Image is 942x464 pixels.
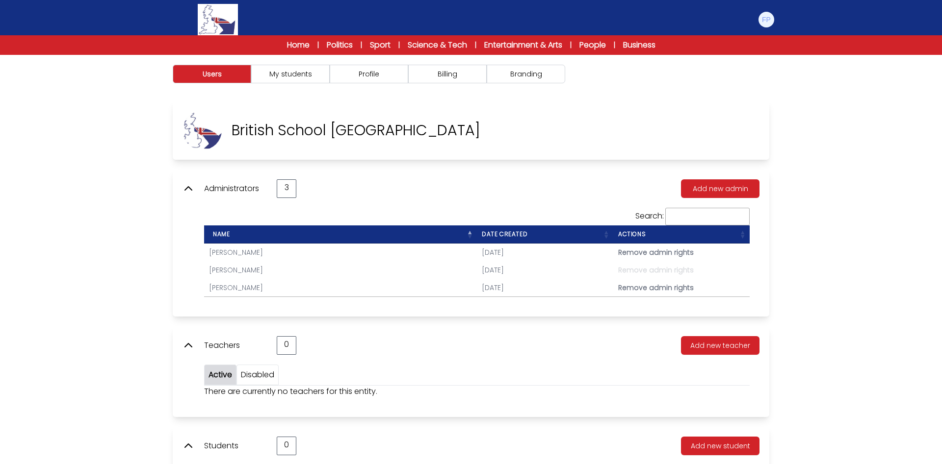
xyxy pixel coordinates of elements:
[204,279,477,296] td: [PERSON_NAME]
[209,230,230,238] span: Name
[673,183,759,194] a: Add new admin
[398,40,400,50] span: |
[408,39,467,51] a: Science & Tech
[623,39,655,51] a: Business
[475,40,476,50] span: |
[579,39,606,51] a: People
[635,210,750,221] label: Search:
[330,65,408,83] button: Profile
[277,179,296,198] div: 3
[251,65,330,83] button: My students
[167,4,269,35] a: Logo
[204,261,477,279] td: [PERSON_NAME]
[209,369,232,380] a: Active
[681,179,759,198] button: Add new admin
[408,65,487,83] button: Billing
[618,265,694,275] span: Remove admin rights
[317,40,319,50] span: |
[681,336,759,355] button: Add new teacher
[204,225,477,244] th: Name : activate to sort column descending
[477,225,613,244] th: Date created : activate to sort column ascending
[759,12,774,27] img: Frank Puca
[477,261,613,279] td: [DATE]
[232,122,480,139] p: British School [GEOGRAPHIC_DATA]
[673,340,759,351] a: Add new teacher
[665,208,750,225] input: Search:
[241,369,274,380] a: Disabled
[681,437,759,455] button: Add new student
[614,40,615,50] span: |
[204,244,477,261] td: [PERSON_NAME]
[370,39,391,51] a: Sport
[204,340,267,351] p: Teachers
[204,386,750,397] p: There are currently no teachers for this entity.
[198,4,238,35] img: Logo
[613,225,750,244] th: Actions : activate to sort column ascending
[287,39,310,51] a: Home
[173,65,251,83] button: Users
[487,65,565,83] button: Branding
[327,39,353,51] a: Politics
[477,244,613,261] td: [DATE]
[618,283,694,293] span: Remove admin rights
[618,247,694,257] span: Remove admin rights
[204,440,267,452] p: Students
[673,440,759,451] a: Add new student
[277,336,296,355] div: 0
[570,40,572,50] span: |
[183,111,222,150] img: sv4bcub7phPSnzbkctrZ4HmUVqZ16Z0dGmtHijTF.jpg
[204,183,267,195] p: Administrators
[484,39,562,51] a: Entertainment & Arts
[277,437,296,455] div: 0
[477,279,613,296] td: [DATE]
[361,40,362,50] span: |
